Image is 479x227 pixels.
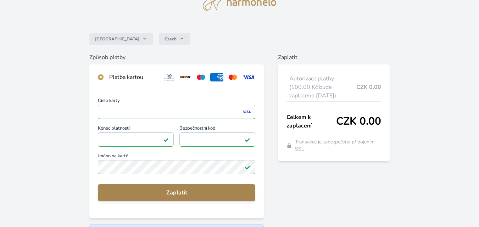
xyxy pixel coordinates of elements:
[98,126,174,132] span: Konec platnosti
[109,73,157,81] div: Platba kartou
[165,36,177,42] span: Czech
[336,115,381,128] span: CZK 0.00
[89,53,264,62] h6: Způsob platby
[98,98,255,105] span: Číslo karty
[104,188,250,197] span: Zaplatit
[163,73,176,81] img: diners.svg
[159,33,190,45] button: Czech
[95,36,139,42] span: [GEOGRAPHIC_DATA]
[98,160,255,174] input: Jméno na kartěPlatné pole
[163,137,169,142] img: Platné pole
[289,74,356,100] span: Autorizace platby (100,00 Kč bude zaplaceno [DATE])
[278,53,390,62] h6: Zaplatit
[286,113,336,130] span: Celkem k zaplacení
[179,126,255,132] span: Bezpečnostní kód
[210,73,223,81] img: amex.svg
[295,138,381,153] span: Transakce je zabezpečena připojením SSL
[242,109,251,115] img: visa
[101,135,171,144] iframe: Iframe pro datum vypršení platnosti
[98,154,255,160] span: Jméno na kartě
[245,164,250,170] img: Platné pole
[89,33,153,45] button: [GEOGRAPHIC_DATA]
[195,73,208,81] img: maestro.svg
[101,107,252,117] iframe: Iframe pro číslo karty
[179,73,192,81] img: discover.svg
[242,73,255,81] img: visa.svg
[98,184,255,201] button: Zaplatit
[356,83,381,91] span: CZK 0.00
[183,135,252,144] iframe: Iframe pro bezpečnostní kód
[245,137,250,142] img: Platné pole
[226,73,239,81] img: mc.svg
